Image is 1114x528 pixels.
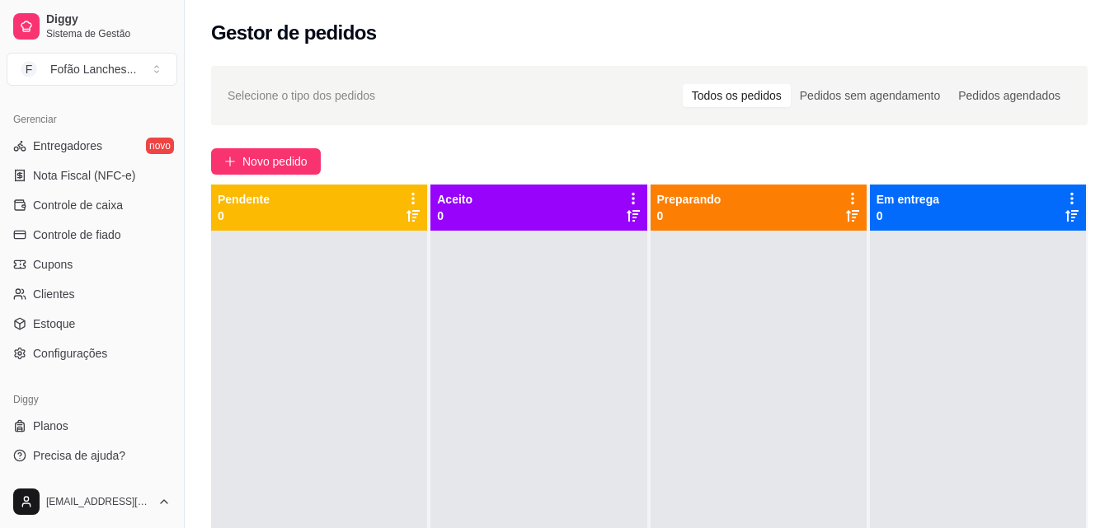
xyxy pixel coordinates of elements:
[7,53,177,86] button: Select a team
[657,208,722,224] p: 0
[46,12,171,27] span: Diggy
[7,340,177,367] a: Configurações
[949,84,1069,107] div: Pedidos agendados
[33,345,107,362] span: Configurações
[33,418,68,434] span: Planos
[791,84,949,107] div: Pedidos sem agendamento
[46,495,151,508] span: [EMAIL_ADDRESS][DOMAIN_NAME]
[211,148,321,175] button: Novo pedido
[224,156,236,167] span: plus
[242,152,308,171] span: Novo pedido
[437,191,472,208] p: Aceito
[7,192,177,218] a: Controle de caixa
[7,311,177,337] a: Estoque
[877,191,939,208] p: Em entrega
[21,61,37,77] span: F
[33,167,135,184] span: Nota Fiscal (NFC-e)
[33,447,125,464] span: Precisa de ajuda?
[437,208,472,224] p: 0
[228,86,375,105] span: Selecione o tipo dos pedidos
[7,162,177,189] a: Nota Fiscal (NFC-e)
[46,27,171,40] span: Sistema de Gestão
[7,106,177,133] div: Gerenciar
[33,197,123,213] span: Controle de caixa
[33,227,121,243] span: Controle de fiado
[33,138,102,154] span: Entregadores
[218,191,270,208] p: Pendente
[33,256,73,273] span: Cupons
[33,286,75,302] span: Clientes
[7,482,177,521] button: [EMAIL_ADDRESS][DOMAIN_NAME]
[7,7,177,46] a: DiggySistema de Gestão
[33,315,75,332] span: Estoque
[211,20,377,46] h2: Gestor de pedidos
[218,208,270,224] p: 0
[7,133,177,159] a: Entregadoresnovo
[7,442,177,469] a: Precisa de ajuda?
[683,84,791,107] div: Todos os pedidos
[7,251,177,278] a: Cupons
[7,222,177,248] a: Controle de fiado
[7,386,177,413] div: Diggy
[50,61,136,77] div: Fofão Lanches ...
[7,413,177,439] a: Planos
[7,281,177,307] a: Clientes
[657,191,722,208] p: Preparando
[877,208,939,224] p: 0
